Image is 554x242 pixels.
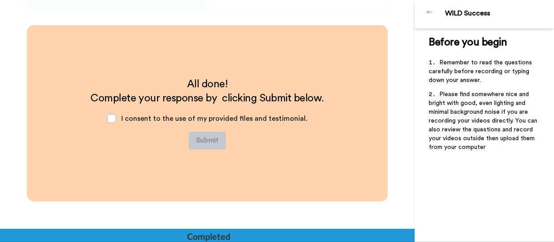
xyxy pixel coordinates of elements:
span: Complete your response by clicking Submit below. [90,93,324,104]
span: Before you begin [429,37,507,48]
img: Profile Image [419,4,441,25]
span: I consent to the use of my provided files and testimonial. [121,115,307,122]
div: WILD Success [445,9,554,18]
button: Submit [189,132,226,149]
span: Please find somewhere nice and bright with good, even lighting and minimal background noise if yo... [429,91,539,150]
span: All done! [187,79,228,89]
span: Remember to read the questions carefully before recording or typing down your answer. [429,60,534,83]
